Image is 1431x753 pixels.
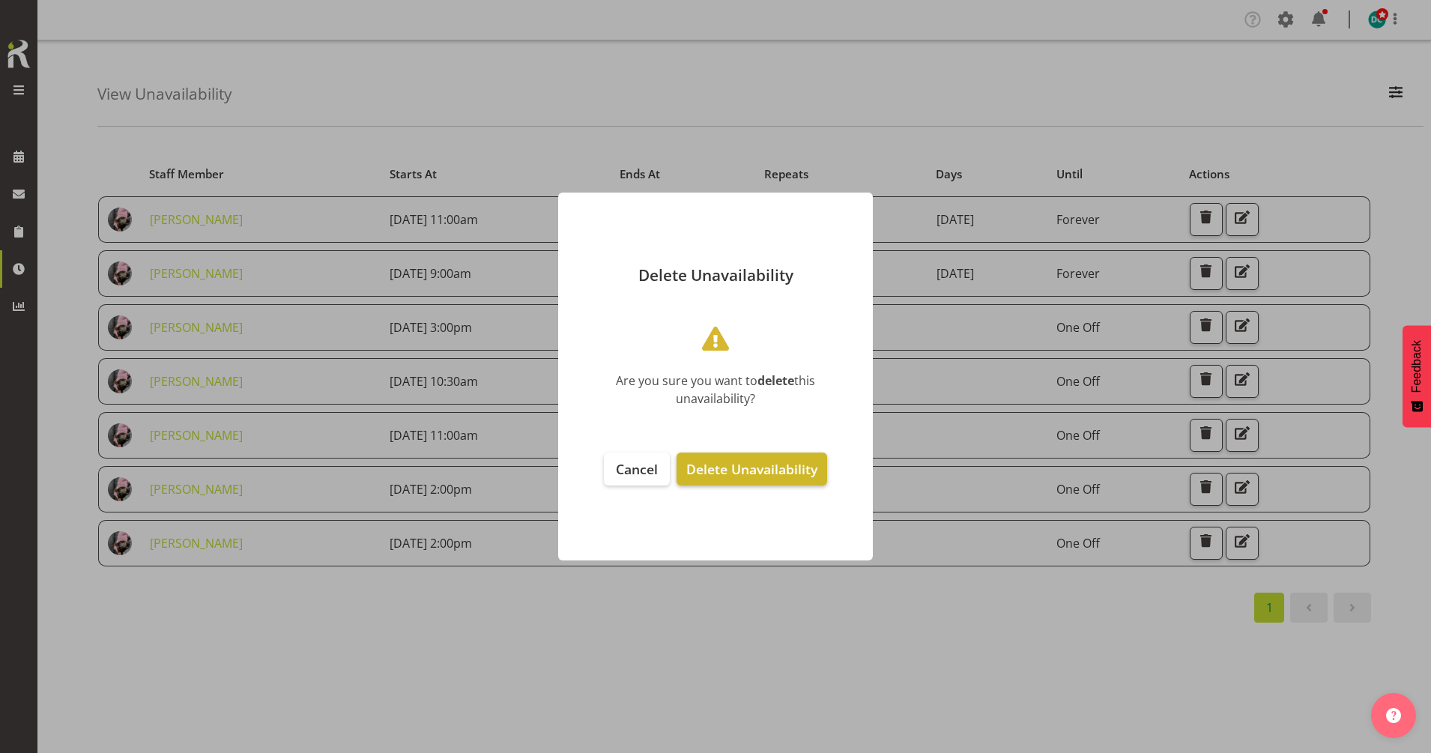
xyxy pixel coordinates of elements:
[604,453,670,486] button: Cancel
[677,453,827,486] button: Delete Unavailability
[1403,325,1431,427] button: Feedback - Show survey
[1386,708,1401,723] img: help-xxl-2.png
[1410,340,1424,393] span: Feedback
[573,267,858,283] p: Delete Unavailability
[757,372,794,389] b: delete
[581,372,850,408] div: Are you sure you want to this unavailability?
[616,460,658,478] span: Cancel
[686,460,817,478] span: Delete Unavailability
